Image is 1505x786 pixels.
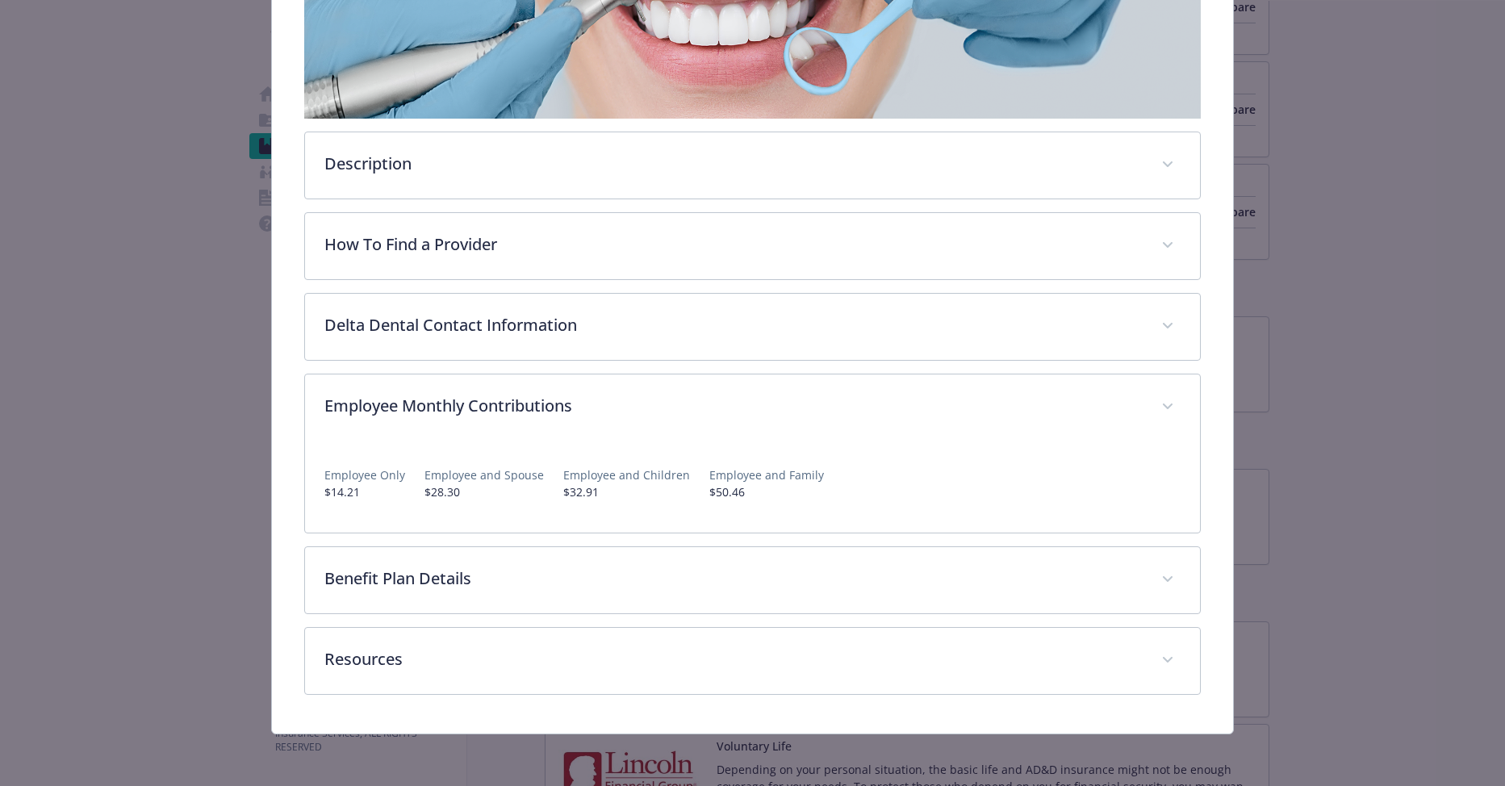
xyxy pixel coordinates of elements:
div: Employee Monthly Contributions [305,374,1201,441]
p: Employee and Spouse [424,466,544,483]
div: Resources [305,628,1201,694]
p: How To Find a Provider [324,232,1143,257]
p: Description [324,152,1143,176]
p: Employee and Children [563,466,690,483]
div: Delta Dental Contact Information [305,294,1201,360]
div: Description [305,132,1201,199]
div: How To Find a Provider [305,213,1201,279]
p: $32.91 [563,483,690,500]
p: Resources [324,647,1143,671]
p: $14.21 [324,483,405,500]
p: Benefit Plan Details [324,567,1143,591]
p: $28.30 [424,483,544,500]
p: Employee and Family [709,466,824,483]
p: Employee Only [324,466,405,483]
p: Delta Dental Contact Information [324,313,1143,337]
div: Benefit Plan Details [305,547,1201,613]
p: $50.46 [709,483,824,500]
p: Employee Monthly Contributions [324,394,1143,418]
div: Employee Monthly Contributions [305,441,1201,533]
